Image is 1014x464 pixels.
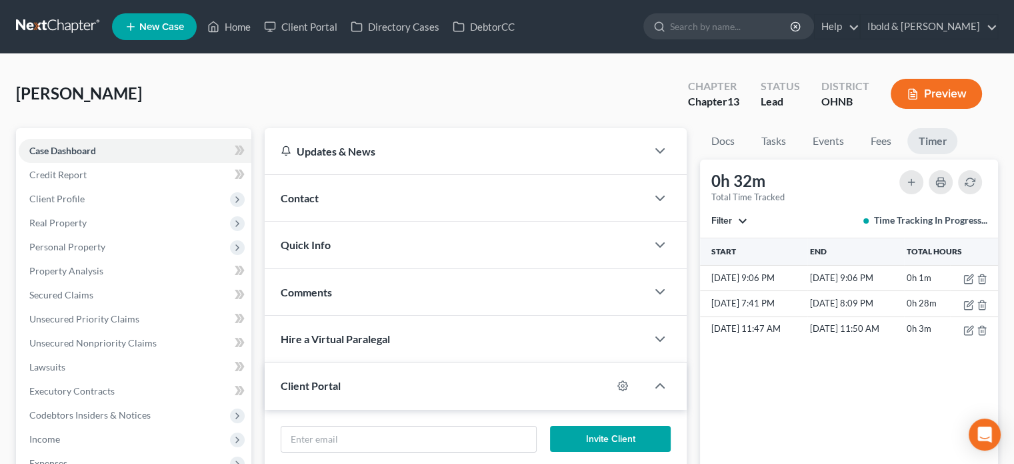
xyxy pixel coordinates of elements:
a: Docs [700,128,745,154]
span: Personal Property [29,241,105,252]
td: [DATE] 9:06 PM [700,265,807,290]
span: Secured Claims [29,289,93,300]
span: Case Dashboard [29,145,96,156]
td: [DATE] 7:41 PM [700,291,807,316]
button: Invite Client [550,426,671,453]
span: Lawsuits [29,361,65,373]
div: 0h 32m [711,170,784,192]
span: Credit Report [29,169,87,180]
th: End [807,238,904,265]
span: Quick Info [281,238,331,251]
span: 0h 28m [907,298,937,308]
span: Executory Contracts [29,385,115,397]
a: Timer [907,128,957,154]
td: [DATE] 9:06 PM [807,265,904,290]
span: Filter [711,215,731,226]
div: Chapter [688,79,739,94]
span: Property Analysis [29,265,103,276]
a: Executory Contracts [19,379,251,403]
td: [DATE] 8:09 PM [807,291,904,316]
span: Unsecured Priority Claims [29,313,139,324]
a: Home [201,15,257,39]
a: Tasks [750,128,796,154]
a: Ibold & [PERSON_NAME] [861,15,997,39]
a: Credit Report [19,163,251,187]
td: [DATE] 11:47 AM [700,316,807,342]
div: Status [761,79,800,94]
a: Help [815,15,859,39]
span: New Case [139,22,184,32]
a: Fees [859,128,902,154]
span: Unsecured Nonpriority Claims [29,337,157,349]
th: Start [700,238,807,265]
a: Secured Claims [19,283,251,307]
span: 13 [727,95,739,107]
div: Lead [761,94,800,109]
input: Enter email [281,427,535,452]
span: Client Portal [281,379,341,392]
div: Total Time Tracked [711,192,784,203]
input: Search by name... [670,14,792,39]
span: Hire a Virtual Paralegal [281,332,390,345]
div: District [821,79,869,94]
div: OHNB [821,94,869,109]
a: Case Dashboard [19,139,251,163]
a: Lawsuits [19,355,251,379]
td: [DATE] 11:50 AM [807,316,904,342]
span: Real Property [29,217,87,228]
span: 0h 3m [907,323,931,334]
a: Directory Cases [344,15,446,39]
span: 0h 1m [907,272,931,283]
a: Client Portal [257,15,344,39]
div: Chapter [688,94,739,109]
button: Filter [711,216,747,226]
a: Unsecured Priority Claims [19,307,251,331]
span: Client Profile [29,193,85,204]
span: [PERSON_NAME] [16,83,142,103]
div: Time Tracking In Progress... [863,214,987,227]
th: Total Hours [904,238,998,265]
div: Open Intercom Messenger [969,419,1001,451]
span: Contact [281,192,319,204]
a: Events [801,128,854,154]
a: Unsecured Nonpriority Claims [19,331,251,355]
a: DebtorCC [446,15,521,39]
div: Updates & News [281,144,631,158]
button: Preview [891,79,982,109]
a: Property Analysis [19,259,251,283]
span: Comments [281,286,332,298]
span: Codebtors Insiders & Notices [29,409,151,421]
span: Income [29,433,60,445]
